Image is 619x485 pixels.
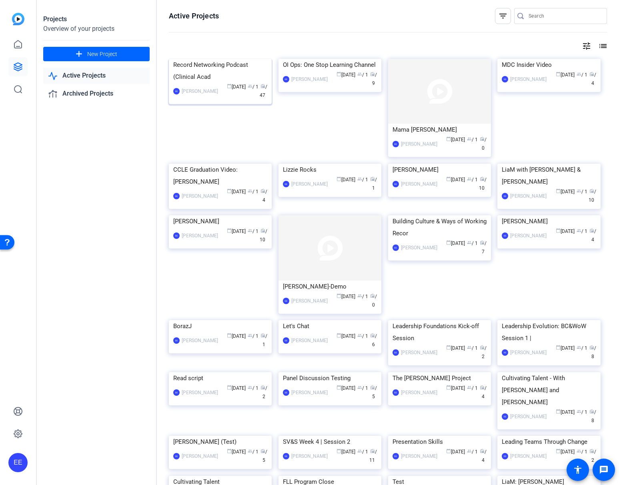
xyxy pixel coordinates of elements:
div: [PERSON_NAME] [173,215,267,227]
div: BorazJ [173,320,267,332]
span: [DATE] [556,449,575,455]
div: [PERSON_NAME] [401,452,437,460]
div: [PERSON_NAME] [510,349,547,357]
span: radio [480,176,485,181]
span: group [248,84,252,88]
div: Leadership Evolution: BC&WoW Session 1 | [502,320,596,344]
span: radio [260,84,265,88]
span: / 4 [589,228,596,242]
span: calendar_today [337,449,341,453]
span: / 1 [577,345,587,351]
span: [DATE] [556,228,575,234]
span: radio [370,385,375,390]
div: [PERSON_NAME] [291,452,328,460]
span: group [248,449,252,453]
div: EE [393,181,399,187]
span: radio [370,449,375,453]
span: / 5 [370,385,377,399]
span: / 1 [370,177,377,191]
span: [DATE] [337,177,355,182]
span: radio [589,72,594,76]
span: calendar_today [337,293,341,298]
span: radio [480,449,485,453]
div: EE [502,232,508,239]
span: radio [370,176,375,181]
span: / 1 [467,345,478,351]
span: [DATE] [446,137,465,142]
span: / 1 [357,385,368,391]
div: EE [283,453,289,459]
div: The [PERSON_NAME] Project [393,372,487,384]
span: radio [589,449,594,453]
span: / 1 [577,449,587,455]
div: [PERSON_NAME] [182,389,218,397]
span: [DATE] [446,385,465,391]
span: / 4 [480,449,487,463]
div: [PERSON_NAME] [393,164,487,176]
span: radio [260,188,265,193]
span: / 1 [248,189,258,194]
span: calendar_today [556,345,561,350]
mat-icon: message [599,465,609,475]
span: calendar_today [227,449,232,453]
span: [DATE] [227,449,246,455]
span: / 1 [248,449,258,455]
span: [DATE] [446,449,465,455]
span: [DATE] [227,385,246,391]
span: [DATE] [446,177,465,182]
div: EE [393,389,399,396]
span: [DATE] [227,333,246,339]
span: / 1 [467,240,478,246]
span: calendar_today [227,333,232,338]
span: / 10 [589,189,596,203]
div: [PERSON_NAME] [510,232,547,240]
span: radio [589,409,594,414]
div: [PERSON_NAME] [401,140,437,148]
div: LiaM with [PERSON_NAME] & [PERSON_NAME] [502,164,596,188]
span: / 9 [370,72,377,86]
div: Projects [43,14,150,24]
div: EE [502,453,508,459]
span: group [357,385,362,390]
span: New Project [87,50,117,58]
span: group [248,228,252,233]
div: EE [502,413,508,420]
span: / 4 [589,72,596,86]
span: calendar_today [227,228,232,233]
span: [DATE] [227,228,246,234]
span: group [467,345,472,350]
span: calendar_today [337,176,341,181]
span: group [357,72,362,76]
div: CCLE Graduation Video: [PERSON_NAME] [173,164,267,188]
div: [PERSON_NAME] [401,244,437,252]
input: Search [529,11,601,21]
span: / 1 [357,333,368,339]
span: radio [480,136,485,141]
span: / 8 [589,409,596,423]
span: group [577,409,581,414]
span: / 11 [369,449,377,463]
span: group [577,72,581,76]
div: [PERSON_NAME] (Test) [173,436,267,448]
span: / 1 [467,177,478,182]
div: EE [393,245,399,251]
div: EE [393,453,399,459]
span: / 4 [480,385,487,399]
span: calendar_today [227,385,232,390]
span: [DATE] [227,84,246,90]
span: [DATE] [337,294,355,299]
span: group [467,136,472,141]
span: / 1 [577,72,587,78]
span: [DATE] [337,385,355,391]
span: group [467,240,472,245]
span: group [577,449,581,453]
span: group [248,188,252,193]
span: / 47 [260,84,267,98]
span: calendar_today [556,449,561,453]
img: blue-gradient.svg [12,13,24,25]
span: [DATE] [337,72,355,78]
div: Leadership Foundations Kick-off Session [393,320,487,344]
div: EE [502,76,508,82]
span: calendar_today [337,72,341,76]
div: EE [173,453,180,459]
